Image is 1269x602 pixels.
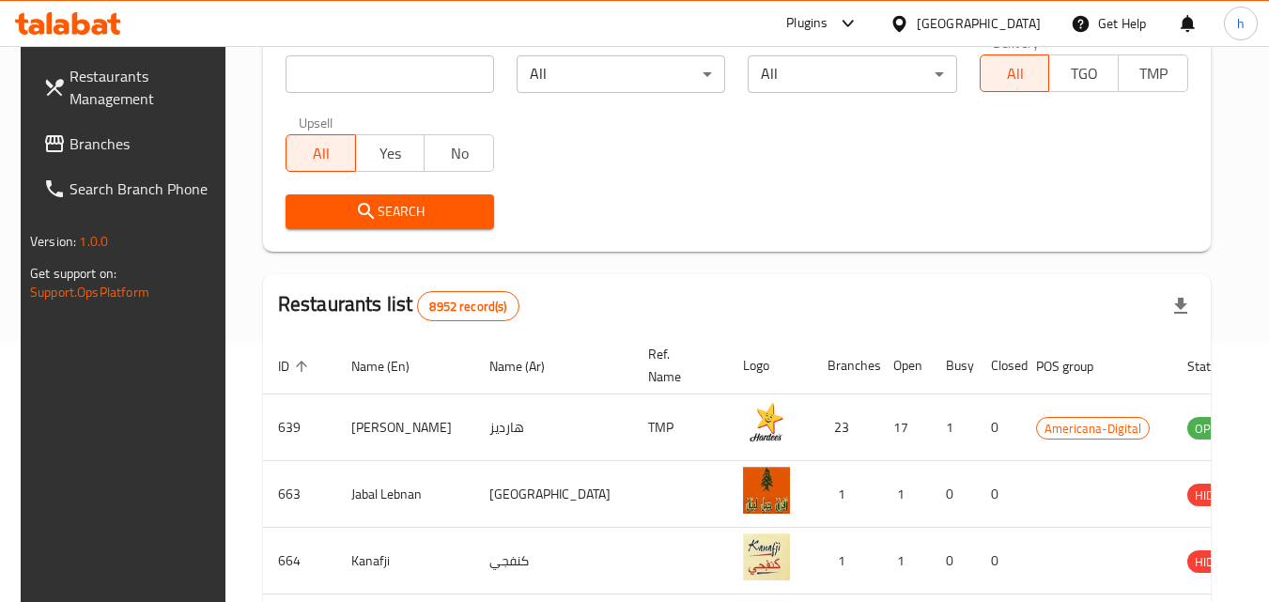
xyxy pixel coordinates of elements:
[79,229,108,254] span: 1.0.0
[648,343,705,388] span: Ref. Name
[70,178,218,200] span: Search Branch Phone
[743,467,790,514] img: Jabal Lebnan
[336,461,474,528] td: Jabal Lebnan
[30,261,116,286] span: Get support on:
[976,394,1021,461] td: 0
[286,194,494,229] button: Search
[286,134,356,172] button: All
[1048,54,1119,92] button: TGO
[301,200,479,224] span: Search
[294,140,348,167] span: All
[993,36,1040,49] label: Delivery
[263,461,336,528] td: 663
[1187,550,1244,573] div: HIDDEN
[474,528,633,594] td: كنفجي
[474,461,633,528] td: [GEOGRAPHIC_DATA]
[786,12,828,35] div: Plugins
[1036,355,1118,378] span: POS group
[263,394,336,461] td: 639
[336,394,474,461] td: [PERSON_NAME]
[633,394,728,461] td: TMP
[878,394,931,461] td: 17
[728,337,812,394] th: Logo
[878,461,931,528] td: 1
[418,298,518,316] span: 8952 record(s)
[351,355,434,378] span: Name (En)
[1118,54,1188,92] button: TMP
[286,55,494,93] input: Search for restaurant name or ID..
[743,533,790,580] img: Kanafji
[1187,484,1244,506] div: HIDDEN
[748,55,956,93] div: All
[424,134,494,172] button: No
[931,461,976,528] td: 0
[1187,355,1248,378] span: Status
[1158,284,1203,329] div: Export file
[70,65,218,110] span: Restaurants Management
[417,291,518,321] div: Total records count
[1057,60,1111,87] span: TGO
[931,394,976,461] td: 1
[1187,418,1233,440] span: OPEN
[980,54,1050,92] button: All
[1037,418,1149,440] span: Americana-Digital
[489,355,569,378] span: Name (Ar)
[364,140,418,167] span: Yes
[1187,417,1233,440] div: OPEN
[976,461,1021,528] td: 0
[1187,485,1244,506] span: HIDDEN
[355,134,426,172] button: Yes
[474,394,633,461] td: هارديز
[917,13,1041,34] div: [GEOGRAPHIC_DATA]
[878,337,931,394] th: Open
[263,528,336,594] td: 664
[988,60,1043,87] span: All
[1237,13,1245,34] span: h
[812,528,878,594] td: 1
[1126,60,1181,87] span: TMP
[976,337,1021,394] th: Closed
[743,400,790,447] img: Hardee's
[812,394,878,461] td: 23
[432,140,487,167] span: No
[517,55,725,93] div: All
[28,166,233,211] a: Search Branch Phone
[812,461,878,528] td: 1
[30,280,149,304] a: Support.OpsPlatform
[976,528,1021,594] td: 0
[1187,551,1244,573] span: HIDDEN
[336,528,474,594] td: Kanafji
[812,337,878,394] th: Branches
[278,290,519,321] h2: Restaurants list
[878,528,931,594] td: 1
[70,132,218,155] span: Branches
[931,528,976,594] td: 0
[28,54,233,121] a: Restaurants Management
[30,229,76,254] span: Version:
[931,337,976,394] th: Busy
[278,355,314,378] span: ID
[28,121,233,166] a: Branches
[299,116,333,129] label: Upsell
